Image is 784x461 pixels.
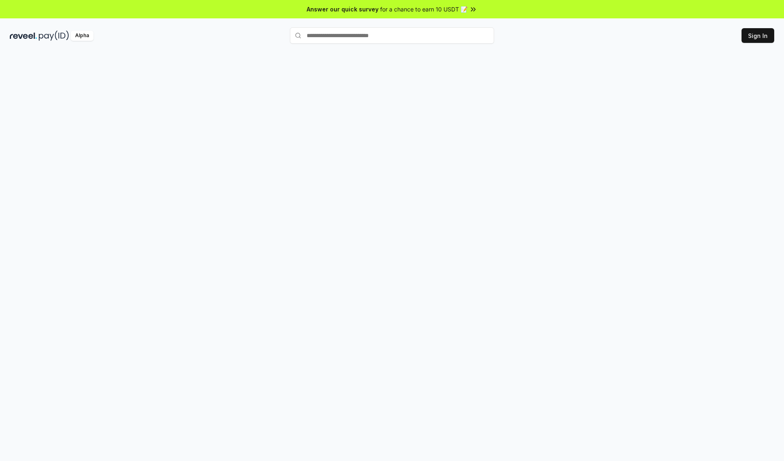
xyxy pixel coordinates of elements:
img: reveel_dark [10,31,37,41]
button: Sign In [742,28,774,43]
div: Alpha [71,31,94,41]
span: for a chance to earn 10 USDT 📝 [380,5,468,13]
span: Answer our quick survey [307,5,379,13]
img: pay_id [39,31,69,41]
